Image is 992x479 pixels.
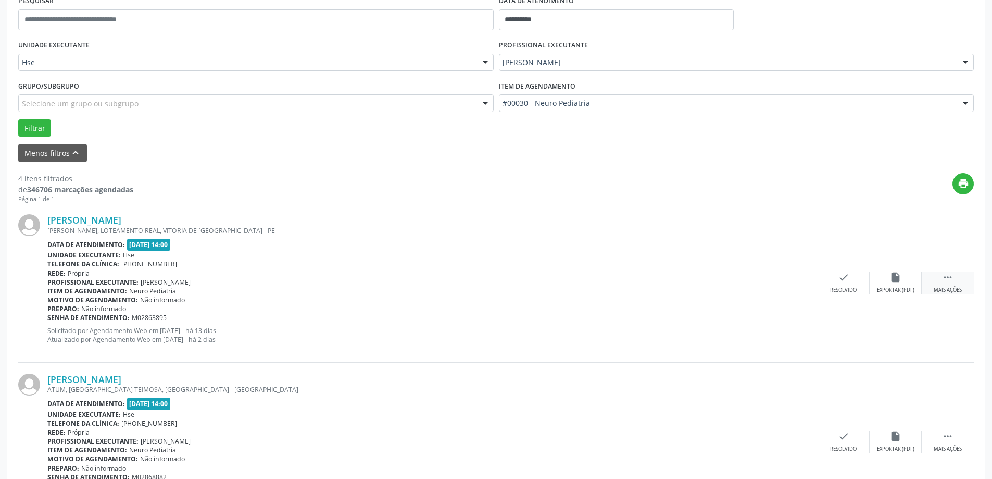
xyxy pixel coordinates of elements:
div: 4 itens filtrados [18,173,133,184]
b: Preparo: [47,304,79,313]
div: de [18,184,133,195]
a: [PERSON_NAME] [47,214,121,226]
div: Mais ações [934,446,962,453]
b: Item de agendamento: [47,287,127,296]
span: Hse [123,410,134,419]
div: Resolvido [830,446,857,453]
span: [PERSON_NAME] [503,57,953,68]
b: Rede: [47,428,66,437]
b: Data de atendimento: [47,240,125,249]
img: img [18,374,40,396]
span: Não informado [81,304,126,313]
label: Item de agendamento [499,78,575,94]
span: M02863895 [132,313,167,322]
button: Filtrar [18,119,51,137]
span: [PERSON_NAME] [141,278,191,287]
span: Não informado [140,455,185,463]
b: Motivo de agendamento: [47,455,138,463]
i:  [942,431,953,442]
div: Exportar (PDF) [877,287,914,294]
i:  [942,272,953,283]
label: UNIDADE EXECUTANTE [18,38,90,54]
span: Hse [22,57,472,68]
i: keyboard_arrow_up [70,147,81,158]
b: Preparo: [47,464,79,473]
b: Item de agendamento: [47,446,127,455]
span: Não informado [140,296,185,304]
span: [DATE] 14:00 [127,239,171,251]
b: Profissional executante: [47,437,139,446]
button: print [952,173,974,194]
span: Neuro Pediatria [129,446,176,455]
span: #00030 - Neuro Pediatria [503,98,953,108]
b: Unidade executante: [47,410,121,419]
span: [DATE] 14:00 [127,398,171,410]
span: Neuro Pediatria [129,287,176,296]
span: Própria [68,269,90,278]
i: check [838,272,849,283]
strong: 346706 marcações agendadas [27,185,133,194]
i: print [958,178,969,189]
b: Unidade executante: [47,251,121,260]
span: [PERSON_NAME] [141,437,191,446]
span: Própria [68,428,90,437]
div: ATUM, [GEOGRAPHIC_DATA] TEIMOSA, [GEOGRAPHIC_DATA] - [GEOGRAPHIC_DATA] [47,385,818,394]
b: Motivo de agendamento: [47,296,138,304]
b: Rede: [47,269,66,278]
div: Página 1 de 1 [18,195,133,204]
span: Selecione um grupo ou subgrupo [22,98,139,109]
b: Senha de atendimento: [47,313,130,322]
label: PROFISSIONAL EXECUTANTE [499,38,588,54]
b: Telefone da clínica: [47,260,119,268]
span: [PHONE_NUMBER] [121,419,177,428]
span: Não informado [81,464,126,473]
img: img [18,214,40,236]
b: Data de atendimento: [47,399,125,408]
span: [PHONE_NUMBER] [121,260,177,268]
i: insert_drive_file [890,431,901,442]
i: insert_drive_file [890,272,901,283]
p: Solicitado por Agendamento Web em [DATE] - há 13 dias Atualizado por Agendamento Web em [DATE] - ... [47,326,818,344]
b: Telefone da clínica: [47,419,119,428]
b: Profissional executante: [47,278,139,287]
div: Mais ações [934,287,962,294]
div: Resolvido [830,287,857,294]
span: Hse [123,251,134,260]
i: check [838,431,849,442]
div: [PERSON_NAME], LOTEAMENTO REAL, VITORIA DE [GEOGRAPHIC_DATA] - PE [47,226,818,235]
div: Exportar (PDF) [877,446,914,453]
a: [PERSON_NAME] [47,374,121,385]
label: Grupo/Subgrupo [18,78,79,94]
button: Menos filtroskeyboard_arrow_up [18,144,87,162]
